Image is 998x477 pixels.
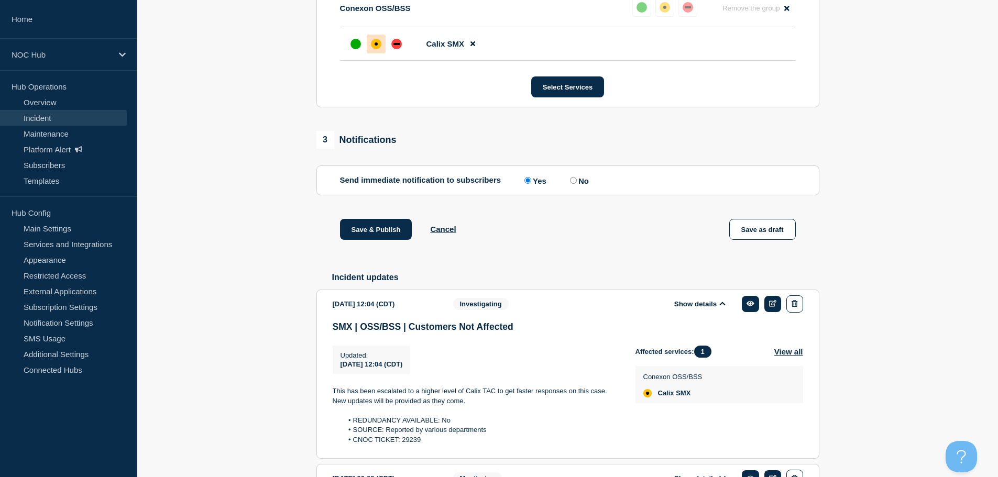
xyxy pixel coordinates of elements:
p: Conexon OSS/BSS [643,373,703,381]
button: Save as draft [729,219,796,240]
input: No [570,177,577,184]
input: Yes [524,177,531,184]
button: Save & Publish [340,219,412,240]
div: [DATE] 12:04 (CDT) [333,295,437,313]
span: Calix SMX [658,389,691,397]
span: Remove the group [722,4,780,12]
div: up [637,2,647,13]
label: Yes [522,175,546,185]
h3: SMX | OSS/BSS | Customers Not Affected [333,321,803,332]
span: Calix SMX [426,39,465,48]
p: Conexon OSS/BSS [340,4,411,13]
iframe: Help Scout Beacon - Open [946,441,977,472]
p: Updated : [341,351,403,359]
h2: Incident updates [332,273,819,282]
div: down [391,39,402,49]
span: [DATE] 12:04 (CDT) [341,360,403,368]
li: REDUNDANCY AVAILABLE: No [343,416,619,425]
span: Affected services: [635,346,717,358]
label: No [567,175,589,185]
div: up [350,39,361,49]
p: NOC Hub [12,50,112,59]
button: Select Services [531,76,604,97]
span: 3 [316,131,334,149]
div: down [683,2,693,13]
div: affected [371,39,381,49]
div: Send immediate notification to subscribers [340,175,796,185]
span: Investigating [453,298,509,310]
p: This has been escalated to a higher level of Calix TAC to get faster responses on this case. New ... [333,386,619,406]
div: affected [643,389,652,397]
div: Notifications [316,131,397,149]
p: Send immediate notification to subscribers [340,175,501,185]
span: 1 [694,346,711,358]
button: Cancel [430,225,456,234]
div: affected [660,2,670,13]
button: View all [774,346,803,358]
button: Show details [671,299,729,308]
li: SOURCE: Reported by various departments [343,425,619,435]
li: CNOC TICKET: 29239 [343,435,619,445]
